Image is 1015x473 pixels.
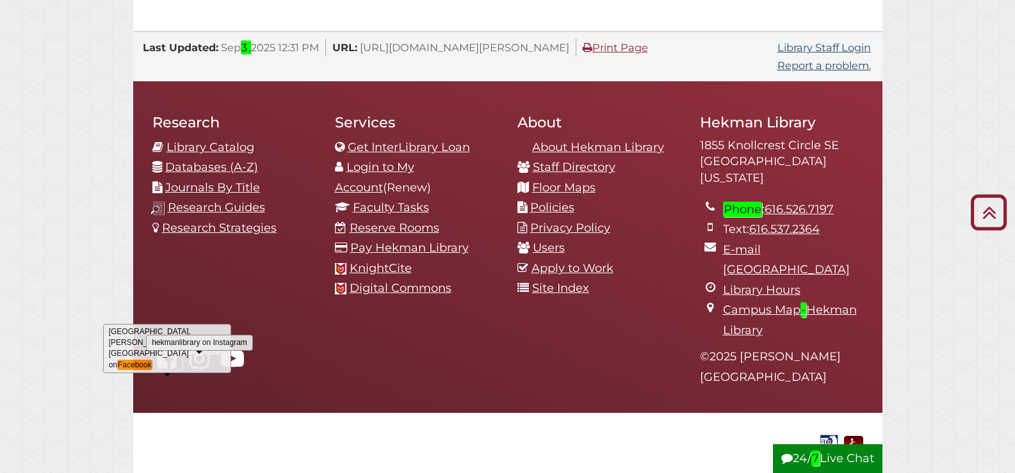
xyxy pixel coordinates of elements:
span: [URL][DOMAIN_NAME][PERSON_NAME] [360,41,569,54]
a: Report a problem. [777,59,871,72]
a: Government Documents Federal Depository Library [817,435,841,449]
a: Library Catalog [166,140,254,154]
div: [GEOGRAPHIC_DATA], [PERSON_NAME][GEOGRAPHIC_DATA] on [103,324,231,373]
a: Floor Maps [532,180,596,195]
em: Facebook [117,360,152,370]
a: Campus Map-Hekman Library [723,302,857,337]
a: Apply to Work [532,261,613,275]
span: Sep 2025 12:31 PM [221,40,319,54]
a: Digital Commons [350,281,451,295]
a: Pay Hekman Library [350,241,469,255]
img: research-guides-icon-white_37x37.png [151,202,165,215]
a: E-mail [GEOGRAPHIC_DATA] [723,243,850,277]
a: Back to Top [966,202,1012,223]
a: Login to My Account [335,160,414,195]
a: Staff Directory [533,160,615,174]
h2: Research [152,113,316,131]
a: Research Guides [168,200,265,214]
a: Research Strategies [162,221,277,235]
p: © 2025 [PERSON_NAME][GEOGRAPHIC_DATA] [700,347,863,387]
em: 7 [811,451,820,466]
a: Get InterLibrary Loan [348,140,470,154]
a: Journals By Title [165,180,260,195]
a: Databases (A-Z) [165,160,258,174]
div: hekmanlibrary on Instagram [146,335,253,351]
a: Disability Assistance [844,435,863,449]
a: Faculty Tasks [353,200,429,214]
img: Calvin favicon logo [335,263,346,275]
em: , [248,40,251,54]
span: Last Updated: [143,41,218,54]
h2: About [517,113,681,131]
img: Disability Assistance [844,433,863,452]
li: Text: [723,220,863,240]
a: Library Staff Login [777,41,871,54]
a: Site Index [532,281,589,295]
i: Print Page [583,42,592,52]
a: About Hekman Library [532,140,664,154]
a: Users [533,241,565,255]
a: Reserve Rooms [350,221,439,235]
a: 616.526.7197 [765,202,834,216]
a: Privacy Policy [530,221,610,235]
li: (Renew) [335,157,498,198]
h2: Services [335,113,498,131]
a: 616.537.2364 [749,222,820,236]
address: 1855 Knollcrest Circle SE [GEOGRAPHIC_DATA][US_STATE] [700,138,863,187]
a: KnightCite [350,261,412,275]
em: - [800,302,806,317]
img: Calvin favicon logo [335,283,346,294]
h2: Hekman Library [700,113,863,131]
em: Phone [723,202,762,217]
li: : [723,200,863,220]
a: Policies [530,200,574,214]
a: Library Hours [723,283,800,297]
a: Hekman Library on YouTube [218,356,247,370]
a: Print Page [583,41,648,54]
em: 3 [241,40,248,54]
span: URL: [332,41,357,54]
img: Government Documents Federal Depository Library [817,433,841,452]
